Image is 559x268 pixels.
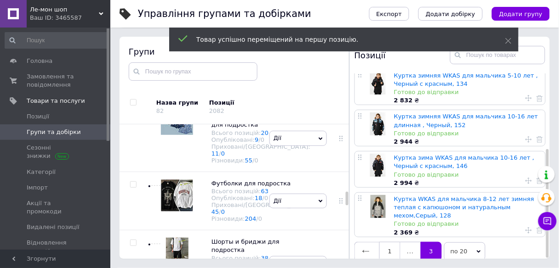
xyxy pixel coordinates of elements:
button: Додати добірку [418,7,483,21]
span: Додати добірку [426,11,475,17]
a: Куртка зима WKAS для мальчика 10-16 лет , Черный с красным, 146 [394,154,535,169]
span: / [219,208,225,215]
span: Позиції [27,112,49,121]
span: Додати групу [499,11,542,17]
a: 0 [221,208,225,215]
div: Приховані/[GEOGRAPHIC_DATA]: [211,143,310,157]
a: Куртка зимняя WKAS для мальчика 5-10 лет , Черный с красным, 134 [394,72,538,87]
a: 9 [255,136,258,143]
b: 2 944 [394,138,413,145]
span: ... [400,242,421,261]
div: Готово до відправки [394,171,541,179]
a: Куртка WKAS для мальчика 8-12 лет зимняя теплая с капюшоном и натуральным мехом,Серый, 128 [394,195,534,219]
div: Товар успішно переміщений на першу позицію. [196,35,482,44]
a: Куртка зимняя WKAS для мальчика 10-16 лет длинная , Черный, 152 [394,113,538,128]
a: 204 [245,215,257,222]
a: 0 [221,150,225,157]
div: 2082 [209,107,224,114]
div: ₴ [394,96,541,105]
a: 3 [421,242,442,261]
div: 0 [264,195,268,201]
b: 2 994 [394,179,413,186]
span: Дії [274,134,281,141]
input: Пошук по групах [129,62,257,81]
button: Чат з покупцем [538,212,557,230]
a: 38 [261,255,269,262]
span: Шорты и бриджи для подростка [211,238,279,253]
span: Дії [274,197,281,204]
a: 63 [261,188,269,195]
div: 82 [156,107,164,114]
a: Видалити товар [536,94,543,102]
div: Різновиди: [211,215,310,222]
a: Видалити товар [536,226,543,234]
span: Ле-мон шоп [30,6,99,14]
span: Видалені позиції [27,223,80,231]
span: Групи та добірки [27,128,81,136]
span: Відновлення позицій [27,239,85,255]
div: Опубліковані: [211,195,310,201]
div: Позиції [209,99,287,107]
span: Імпорт [27,184,48,192]
a: Видалити товар [536,177,543,185]
input: Пошук [5,32,108,49]
div: Приховані/[GEOGRAPHIC_DATA]: [211,201,310,215]
div: Групи [129,46,340,57]
input: Пошук по товарах [450,46,546,64]
a: 45 [211,208,219,215]
div: Всього позицій: [211,129,310,136]
a: 55 [245,157,253,164]
a: 20 [261,129,269,136]
div: ₴ [394,179,541,187]
span: Сезонні знижки [27,144,85,160]
a: Видалити товар [536,135,543,144]
div: Ваш ID: 3465587 [30,14,110,22]
div: Всього позицій: [211,255,310,262]
div: 0 [258,215,262,222]
a: 1 [379,242,400,261]
a: 11 [211,150,219,157]
span: / [259,136,265,143]
span: Акції та промокоди [27,199,85,216]
button: Додати групу [492,7,550,21]
span: / [257,215,262,222]
span: Експорт [376,11,402,17]
img: Футболки для подростка [161,179,193,212]
span: / [262,195,268,201]
h1: Управління групами та добірками [138,8,311,19]
span: / [252,157,258,164]
span: Футболки для подростка [211,180,291,187]
span: / [219,150,225,157]
div: ₴ [394,138,541,146]
div: ₴ [394,229,541,237]
span: по 20 [444,242,485,261]
span: Товари та послуги [27,97,85,105]
button: Експорт [369,7,410,21]
div: 0 [255,157,258,164]
div: Готово до відправки [394,88,541,96]
div: Готово до відправки [394,220,541,228]
span: Головна [27,57,52,65]
span: Замовлення та повідомлення [27,73,85,89]
b: 2 832 [394,97,413,104]
div: Опубліковані: [211,136,310,143]
div: 0 [261,136,264,143]
div: Всього позицій: [211,188,310,195]
div: Різновиди: [211,157,310,164]
a: 18 [255,195,262,201]
div: Готово до відправки [394,129,541,138]
span: Категорії [27,168,56,176]
b: 2 369 [394,229,413,236]
div: Назва групи [156,99,202,107]
div: Позиції [354,46,450,64]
